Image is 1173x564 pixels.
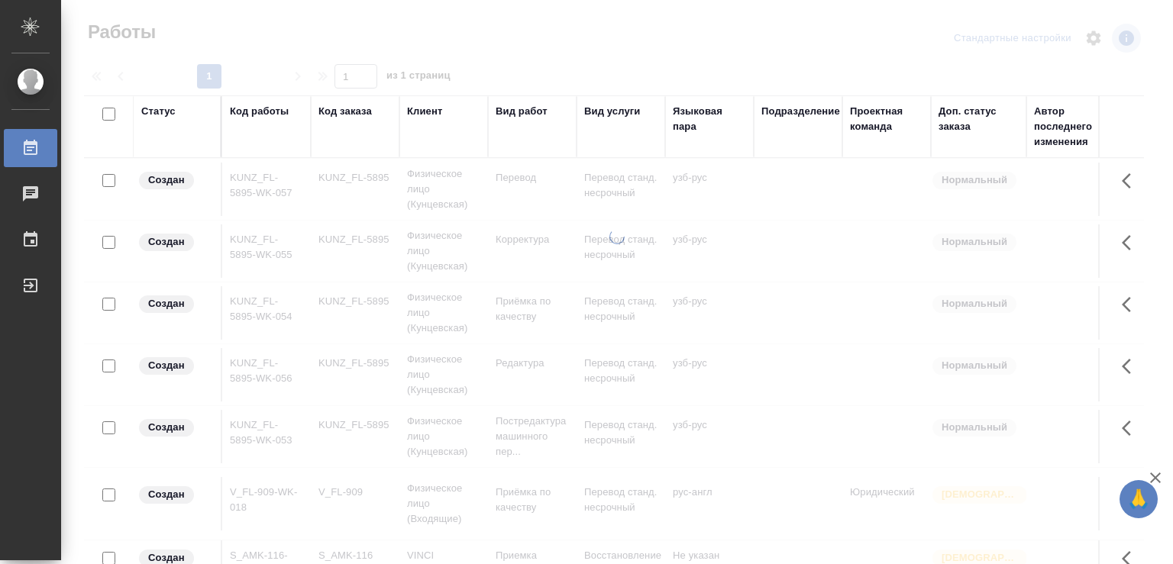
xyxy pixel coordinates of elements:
[1113,224,1149,261] button: Здесь прячутся важные кнопки
[939,104,1019,134] div: Доп. статус заказа
[1113,410,1149,446] button: Здесь прячутся важные кнопки
[1126,483,1152,515] span: 🙏
[137,356,213,376] div: Заказ еще не согласован с клиентом, искать исполнителей рано
[761,104,840,119] div: Подразделение
[1113,477,1149,514] button: Здесь прячутся важные кнопки
[137,417,213,438] div: Заказ еще не согласован с клиентом, искать исполнителей рано
[584,104,641,119] div: Вид услуги
[318,104,372,119] div: Код заказа
[148,358,185,373] p: Создан
[148,487,185,502] p: Создан
[1113,348,1149,385] button: Здесь прячутся важные кнопки
[850,104,923,134] div: Проектная команда
[1113,286,1149,323] button: Здесь прячутся важные кнопки
[137,170,213,191] div: Заказ еще не согласован с клиентом, искать исполнителей рано
[230,104,289,119] div: Код работы
[148,296,185,311] p: Создан
[148,172,185,188] p: Создан
[1034,104,1107,150] div: Автор последнего изменения
[407,104,442,119] div: Клиент
[148,420,185,435] p: Создан
[148,234,185,250] p: Создан
[137,232,213,253] div: Заказ еще не согласован с клиентом, искать исполнителей рано
[496,104,548,119] div: Вид работ
[1113,163,1149,199] button: Здесь прячутся важные кнопки
[137,485,213,505] div: Заказ еще не согласован с клиентом, искать исполнителей рано
[137,294,213,314] div: Заказ еще не согласован с клиентом, искать исполнителей рано
[673,104,746,134] div: Языковая пара
[1120,480,1158,518] button: 🙏
[141,104,176,119] div: Статус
